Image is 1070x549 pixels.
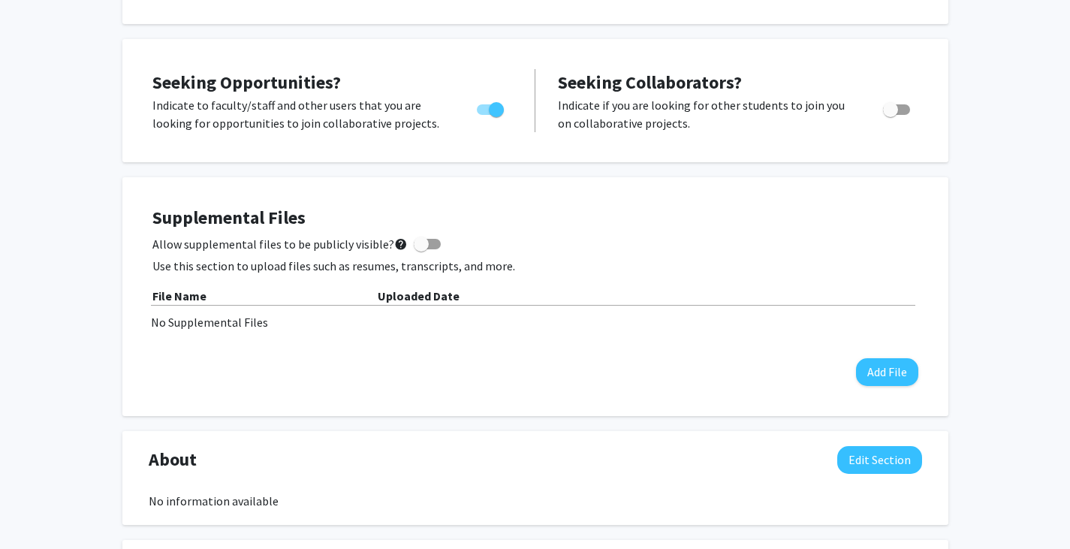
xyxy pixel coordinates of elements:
[558,71,742,94] span: Seeking Collaborators?
[152,288,206,303] b: File Name
[152,71,341,94] span: Seeking Opportunities?
[877,96,918,119] div: Toggle
[11,481,64,538] iframe: Chat
[149,492,922,510] div: No information available
[152,235,408,253] span: Allow supplemental files to be publicly visible?
[152,257,918,275] p: Use this section to upload files such as resumes, transcripts, and more.
[856,358,918,386] button: Add File
[151,313,920,331] div: No Supplemental Files
[471,96,512,119] div: Toggle
[837,446,922,474] button: Edit About
[149,446,197,473] span: About
[152,96,448,132] p: Indicate to faculty/staff and other users that you are looking for opportunities to join collabor...
[394,235,408,253] mat-icon: help
[558,96,854,132] p: Indicate if you are looking for other students to join you on collaborative projects.
[378,288,460,303] b: Uploaded Date
[152,207,918,229] h4: Supplemental Files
